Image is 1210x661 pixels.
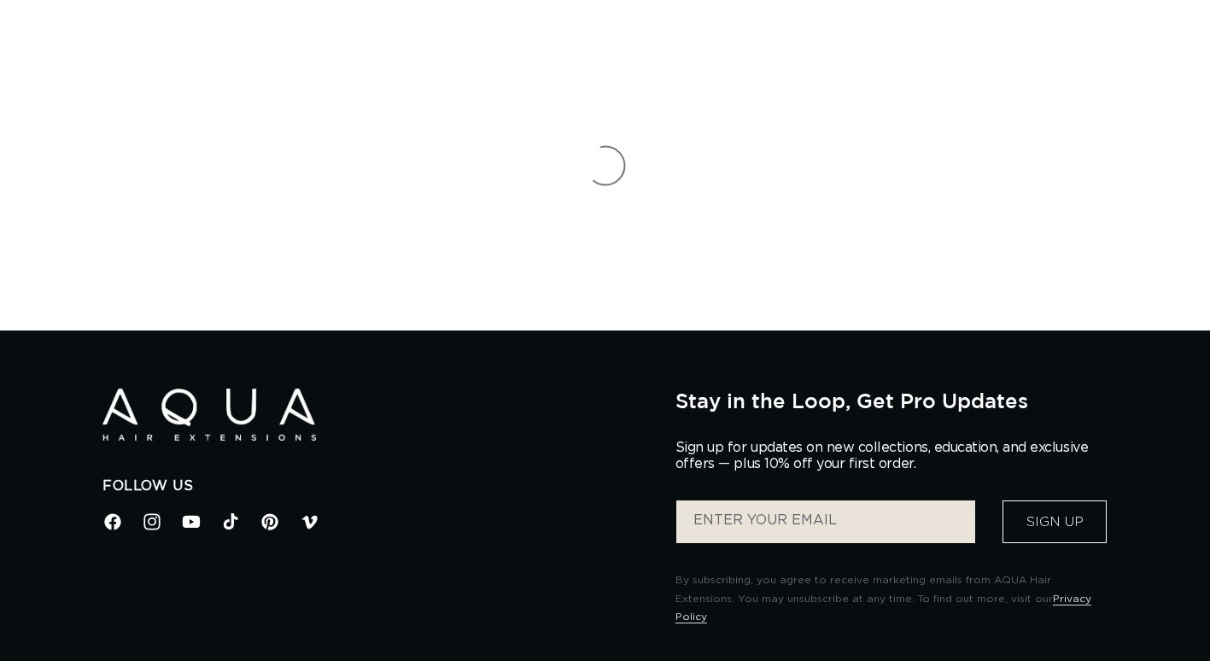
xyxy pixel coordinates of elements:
p: By subscribing, you agree to receive marketing emails from AQUA Hair Extensions. You may unsubscr... [675,571,1108,627]
h2: Follow Us [102,477,650,495]
p: Sign up for updates on new collections, education, and exclusive offers — plus 10% off your first... [675,440,1102,472]
img: Aqua Hair Extensions [102,389,316,441]
input: ENTER YOUR EMAIL [676,500,975,543]
h2: Stay in the Loop, Get Pro Updates [675,389,1108,412]
button: Sign Up [1002,500,1107,543]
